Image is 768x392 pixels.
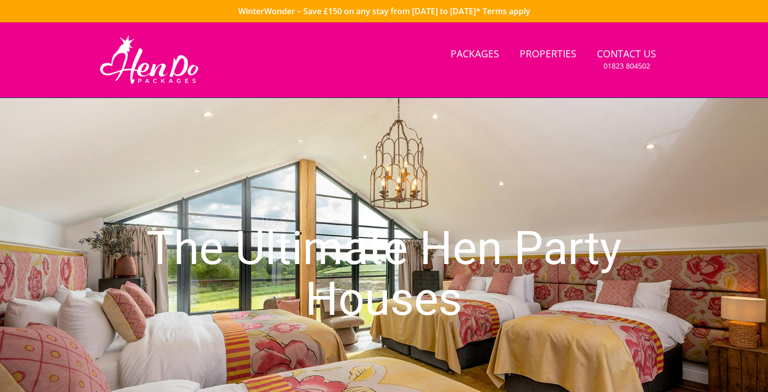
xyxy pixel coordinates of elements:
img: Hen Do Packages [95,35,203,85]
a: Packages [446,43,503,66]
a: Contact Us01823 804502 [593,43,660,76]
h1: The Ultimate Hen Party Houses [115,203,653,345]
small: 01823 804502 [603,61,650,71]
a: Properties [516,43,581,66]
